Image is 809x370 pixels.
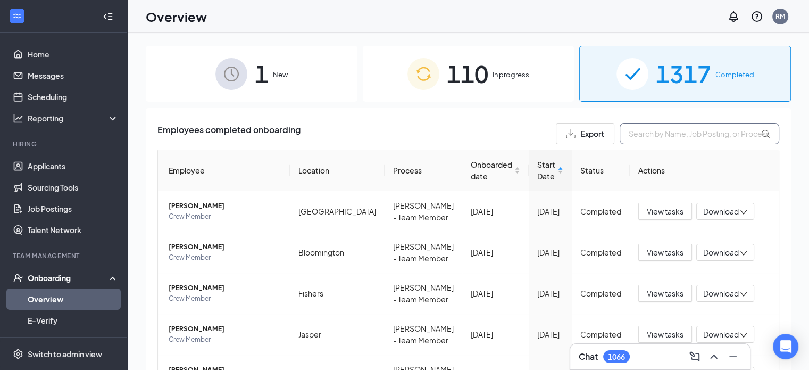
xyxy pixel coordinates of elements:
div: Team Management [13,251,116,260]
span: New [273,69,288,80]
th: Onboarded date [462,150,529,191]
svg: ChevronUp [707,350,720,363]
div: [DATE] [537,246,563,258]
svg: Settings [13,349,23,359]
button: Export [556,123,614,144]
div: RM [775,12,785,21]
span: Crew Member [169,252,281,263]
div: [DATE] [471,328,520,340]
span: In progress [493,69,529,80]
span: Download [703,329,739,340]
span: Export [581,130,604,137]
div: Completed [580,246,621,258]
a: Applicants [28,155,119,177]
td: [PERSON_NAME] - Team Member [385,273,462,314]
h1: Overview [146,7,207,26]
h3: Chat [579,351,598,363]
a: Overview [28,289,119,310]
span: down [740,332,747,339]
div: Open Intercom Messenger [773,334,798,359]
svg: ComposeMessage [688,350,701,363]
div: 1066 [608,352,625,361]
div: Completed [580,287,621,299]
button: View tasks [638,326,692,343]
td: [GEOGRAPHIC_DATA] [290,191,385,232]
span: 110 [447,55,488,92]
span: 1317 [656,55,711,92]
div: [DATE] [537,328,563,340]
span: Crew Member [169,334,281,345]
span: Completed [715,69,754,80]
svg: UserCheck [13,273,23,283]
svg: Notifications [727,10,740,23]
input: Search by Name, Job Posting, or Process [620,123,779,144]
td: Fishers [290,273,385,314]
div: Reporting [28,113,119,124]
div: [DATE] [471,205,520,217]
span: View tasks [647,246,683,258]
span: Crew Member [169,293,281,304]
svg: Collapse [103,11,113,22]
th: Actions [630,150,779,191]
div: Switch to admin view [28,349,102,359]
td: [PERSON_NAME] - Team Member [385,314,462,355]
span: [PERSON_NAME] [169,242,281,252]
div: Onboarding [28,273,110,283]
span: [PERSON_NAME] [169,201,281,211]
div: [DATE] [471,287,520,299]
span: Onboarded date [471,159,512,182]
svg: Minimize [727,350,739,363]
div: Hiring [13,139,116,149]
div: [DATE] [537,205,563,217]
button: View tasks [638,285,692,302]
span: [PERSON_NAME] [169,324,281,334]
div: Completed [580,205,621,217]
button: View tasks [638,203,692,220]
span: View tasks [647,205,683,217]
a: Messages [28,65,119,86]
div: [DATE] [471,246,520,258]
span: Crew Member [169,211,281,222]
th: Status [572,150,630,191]
a: Job Postings [28,198,119,219]
button: ChevronUp [705,348,722,365]
th: Location [290,150,385,191]
div: [DATE] [537,287,563,299]
span: down [740,250,747,257]
span: View tasks [647,328,683,340]
div: Completed [580,328,621,340]
svg: QuestionInfo [750,10,763,23]
span: Download [703,247,739,258]
a: Scheduling [28,86,119,108]
svg: WorkstreamLogo [12,11,22,21]
span: down [740,209,747,216]
a: Onboarding Documents [28,331,119,352]
td: [PERSON_NAME] - Team Member [385,191,462,232]
td: Bloomington [290,232,385,273]
span: Download [703,206,739,217]
button: Minimize [724,348,741,365]
a: E-Verify [28,310,119,331]
span: View tasks [647,287,683,299]
a: Home [28,44,119,65]
td: [PERSON_NAME] - Team Member [385,232,462,273]
button: View tasks [638,244,692,261]
span: Start Date [537,159,555,182]
button: ComposeMessage [686,348,703,365]
td: Jasper [290,314,385,355]
th: Employee [158,150,290,191]
span: Download [703,288,739,299]
span: [PERSON_NAME] [169,283,281,293]
svg: Analysis [13,113,23,124]
span: 1 [255,55,269,92]
span: Employees completed onboarding [157,123,301,144]
a: Talent Network [28,219,119,241]
a: Sourcing Tools [28,177,119,198]
th: Process [385,150,462,191]
span: down [740,291,747,298]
